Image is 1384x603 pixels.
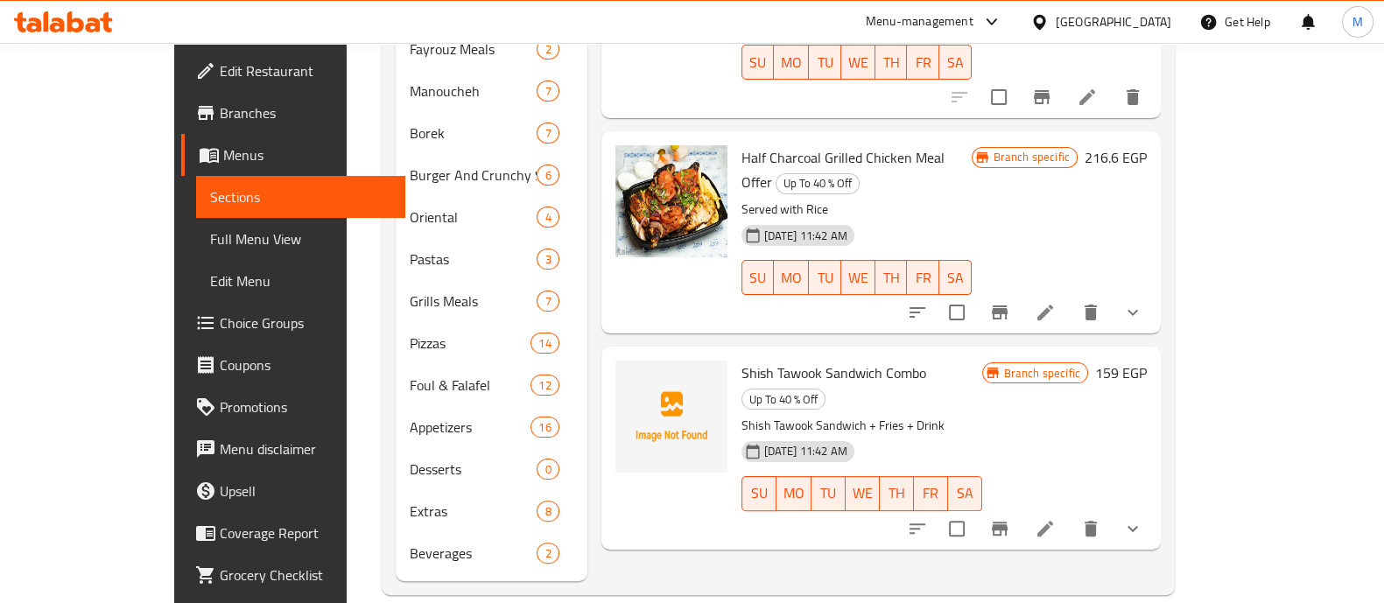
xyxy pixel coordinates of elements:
span: M [1352,12,1363,32]
button: delete [1070,508,1112,550]
span: Grills Meals [410,291,537,312]
p: Served with Rice [741,199,972,221]
div: Beverages2 [396,532,587,574]
span: Up To 40 % Off [742,389,825,410]
svg: Show Choices [1122,518,1143,539]
span: Branch specific [997,365,1087,382]
span: Grocery Checklist [220,564,391,585]
button: SU [741,476,776,511]
div: Foul & Falafel12 [396,364,587,406]
a: Coupons [181,344,405,386]
span: Coupons [220,354,391,375]
span: 4 [537,209,558,226]
span: FR [921,480,941,506]
img: Half Charcoal Grilled Chicken Meal Offer [615,145,727,257]
div: Pizzas14 [396,322,587,364]
span: TU [818,480,839,506]
span: Coverage Report [220,522,391,543]
div: items [530,375,559,396]
span: Pastas [410,249,537,270]
span: 14 [531,335,558,352]
div: Manoucheh7 [396,70,587,112]
button: TH [875,45,908,80]
span: Foul & Falafel [410,375,530,396]
span: 16 [531,419,558,436]
span: Fayrouz Meals [410,39,537,60]
span: SA [946,50,965,75]
div: items [537,165,559,186]
span: MO [781,50,802,75]
span: SU [749,265,768,291]
button: TH [880,476,914,511]
button: WE [841,45,875,80]
p: Shish Tawook Sandwich + Fries + Drink [741,415,982,437]
span: Promotions [220,396,391,417]
div: Burger And Crunchy Sandwiches6 [396,154,587,196]
span: 7 [537,125,558,142]
div: Pizzas [410,333,530,354]
div: Up To 40 % Off [776,173,860,194]
button: Branch-specific-item [979,508,1021,550]
img: Shish Tawook Sandwich Combo [615,361,727,473]
a: Edit menu item [1077,87,1098,108]
span: Select to update [938,294,975,331]
a: Choice Groups [181,302,405,344]
span: Half Charcoal Grilled Chicken Meal Offer [741,144,945,195]
div: Fayrouz Meals2 [396,28,587,70]
a: Branches [181,92,405,134]
span: TU [816,50,834,75]
button: SA [939,45,972,80]
span: 12 [531,377,558,394]
a: Edit menu item [1035,302,1056,323]
button: MO [776,476,811,511]
span: 7 [537,83,558,100]
div: Appetizers [410,417,530,438]
button: WE [846,476,880,511]
button: sort-choices [896,291,938,333]
a: Sections [196,176,405,218]
button: MO [774,45,809,80]
button: show more [1112,291,1154,333]
span: Branch specific [987,149,1077,165]
span: MO [781,265,802,291]
span: WE [853,480,873,506]
span: 0 [537,461,558,478]
button: FR [907,260,939,295]
button: TH [875,260,908,295]
span: Shish Tawook Sandwich Combo [741,360,926,386]
span: Burger And Crunchy Sandwiches [410,165,537,186]
a: Upsell [181,470,405,512]
span: SU [749,50,768,75]
div: Oriental [410,207,537,228]
button: SA [939,260,972,295]
span: TH [882,50,901,75]
button: delete [1112,76,1154,118]
span: 7 [537,293,558,310]
span: TH [887,480,907,506]
span: TU [816,265,834,291]
button: TU [809,45,841,80]
button: FR [914,476,948,511]
div: Oriental4 [396,196,587,238]
span: Menu disclaimer [220,438,391,459]
div: items [537,123,559,144]
a: Edit Menu [196,260,405,302]
span: Desserts [410,459,537,480]
span: [DATE] 11:42 AM [757,443,854,459]
button: delete [1070,291,1112,333]
span: FR [914,50,932,75]
div: Extras8 [396,490,587,532]
span: 3 [537,251,558,268]
a: Edit menu item [1035,518,1056,539]
div: items [537,39,559,60]
span: Extras [410,501,537,522]
button: Branch-specific-item [1021,76,1063,118]
div: items [537,81,559,102]
a: Grocery Checklist [181,554,405,596]
span: FR [914,265,932,291]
